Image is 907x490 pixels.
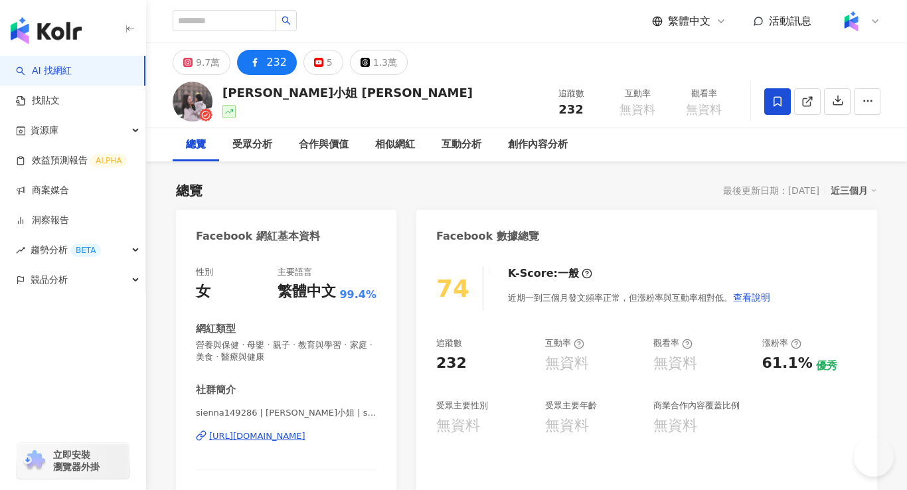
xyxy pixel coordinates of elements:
[186,137,206,153] div: 總覽
[653,353,697,374] div: 無資料
[21,450,47,471] img: chrome extension
[196,407,376,419] span: sienna149286 | [PERSON_NAME]小姐 | sienna149286
[303,50,343,75] button: 5
[508,266,592,281] div: K-Score :
[16,246,25,255] span: rise
[282,16,291,25] span: search
[237,50,297,75] button: 232
[653,416,697,436] div: 無資料
[266,53,287,72] div: 232
[196,430,376,442] a: [URL][DOMAIN_NAME]
[173,50,230,75] button: 9.7萬
[436,337,462,349] div: 追蹤數
[558,102,584,116] span: 232
[653,337,693,349] div: 觀看率
[196,383,236,397] div: 社群簡介
[278,266,312,278] div: 主要語言
[31,235,101,265] span: 趨勢分析
[723,185,819,196] div: 最後更新日期：[DATE]
[232,137,272,153] div: 受眾分析
[16,64,72,78] a: searchAI 找網紅
[196,266,213,278] div: 性別
[196,322,236,336] div: 網紅類型
[816,359,837,373] div: 優秀
[668,14,710,29] span: 繁體中文
[733,292,770,303] span: 查看說明
[196,339,376,363] span: 營養與保健 · 母嬰 · 親子 · 教育與學習 · 家庭 · 美食 · 醫療與健康
[436,400,488,412] div: 受眾主要性別
[545,416,589,436] div: 無資料
[436,275,469,302] div: 74
[442,137,481,153] div: 互動分析
[653,400,740,412] div: 商業合作內容覆蓋比例
[679,87,729,100] div: 觀看率
[350,50,408,75] button: 1.3萬
[508,284,771,311] div: 近期一到三個月發文頻率正常，但漲粉率與互動率相對低。
[508,137,568,153] div: 創作內容分析
[436,229,539,244] div: Facebook 數據總覽
[436,353,467,374] div: 232
[31,265,68,295] span: 競品分析
[196,53,220,72] div: 9.7萬
[546,87,596,100] div: 追蹤數
[375,137,415,153] div: 相似網紅
[619,103,655,116] span: 無資料
[762,337,801,349] div: 漲粉率
[373,53,397,72] div: 1.3萬
[327,53,333,72] div: 5
[545,353,589,374] div: 無資料
[436,416,480,436] div: 無資料
[831,182,877,199] div: 近三個月
[16,154,127,167] a: 效益預測報告ALPHA
[545,400,597,412] div: 受眾主要年齡
[53,449,100,473] span: 立即安裝 瀏覽器外掛
[278,282,336,302] div: 繁體中文
[196,229,320,244] div: Facebook 網紅基本資料
[545,337,584,349] div: 互動率
[612,87,663,100] div: 互動率
[16,214,69,227] a: 洞察報告
[339,287,376,302] span: 99.4%
[762,353,813,374] div: 61.1%
[31,116,58,145] span: 資源庫
[686,103,722,116] span: 無資料
[732,284,771,311] button: 查看說明
[70,244,101,257] div: BETA
[176,181,203,200] div: 總覽
[558,266,579,281] div: 一般
[769,15,811,27] span: 活動訊息
[17,443,129,479] a: chrome extension立即安裝 瀏覽器外掛
[854,437,894,477] iframe: Help Scout Beacon - Open
[173,82,212,122] img: KOL Avatar
[196,282,210,302] div: 女
[16,184,69,197] a: 商案媒合
[11,17,82,44] img: logo
[16,94,60,108] a: 找貼文
[222,84,473,101] div: [PERSON_NAME]小姐 [PERSON_NAME]
[299,137,349,153] div: 合作與價值
[839,9,864,34] img: Kolr%20app%20icon%20%281%29.png
[209,430,305,442] div: [URL][DOMAIN_NAME]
